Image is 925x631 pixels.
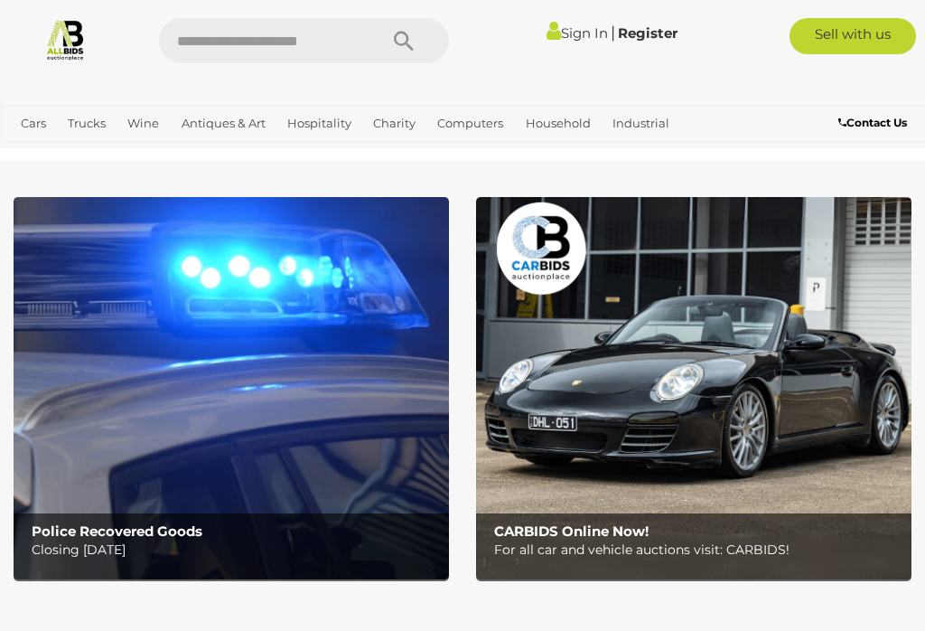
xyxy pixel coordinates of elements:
[494,523,649,540] b: CARBIDS Online Now!
[838,116,907,129] b: Contact Us
[359,18,449,63] button: Search
[207,138,350,168] a: [GEOGRAPHIC_DATA]
[147,138,199,168] a: Sports
[91,138,140,168] a: Office
[120,108,166,138] a: Wine
[618,24,677,42] a: Register
[61,108,113,138] a: Trucks
[14,138,84,168] a: Jewellery
[476,197,911,579] img: CARBIDS Online Now!
[32,523,202,540] b: Police Recovered Goods
[14,197,449,579] a: Police Recovered Goods Police Recovered Goods Closing [DATE]
[280,108,359,138] a: Hospitality
[430,108,510,138] a: Computers
[547,24,608,42] a: Sign In
[366,108,423,138] a: Charity
[476,197,911,579] a: CARBIDS Online Now! CARBIDS Online Now! For all car and vehicle auctions visit: CARBIDS!
[605,108,677,138] a: Industrial
[838,113,911,133] a: Contact Us
[32,539,439,561] p: Closing [DATE]
[611,23,615,42] span: |
[14,108,53,138] a: Cars
[174,108,273,138] a: Antiques & Art
[519,108,598,138] a: Household
[14,197,449,579] img: Police Recovered Goods
[44,18,87,61] img: Allbids.com.au
[494,539,902,561] p: For all car and vehicle auctions visit: CARBIDS!
[790,18,916,54] a: Sell with us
